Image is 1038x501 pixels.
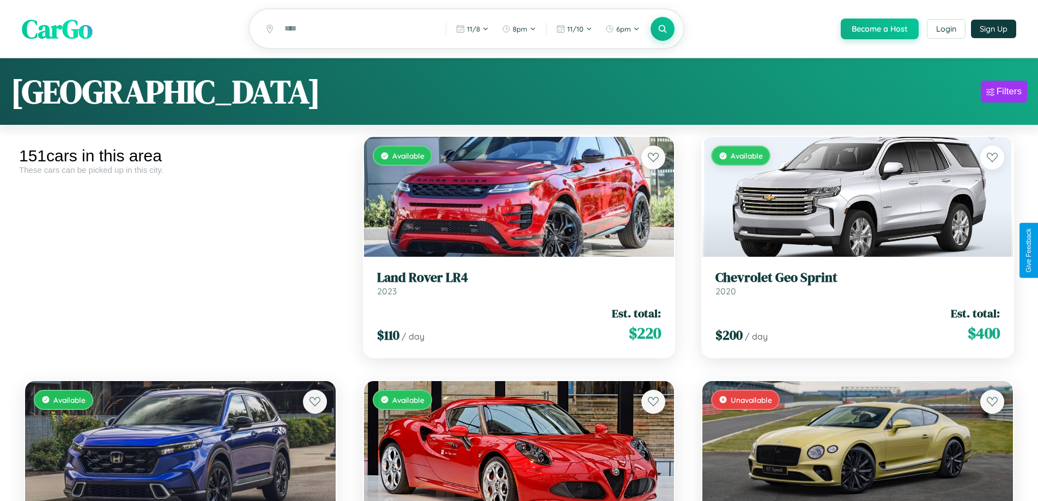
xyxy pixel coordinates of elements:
button: 11/8 [451,20,494,38]
button: 11/10 [551,20,598,38]
div: These cars can be picked up in this city. [19,165,342,174]
button: Login [927,19,966,39]
span: CarGo [22,11,93,47]
span: 2020 [715,286,736,297]
span: Available [731,151,763,160]
span: Available [392,395,424,405]
div: 151 cars in this area [19,147,342,165]
span: $ 200 [715,326,743,344]
span: Unavailable [731,395,772,405]
span: 6pm [616,25,631,33]
span: Est. total: [612,305,661,321]
h3: Land Rover LR4 [377,270,661,286]
a: Land Rover LR42023 [377,270,661,297]
div: Filters [997,86,1022,97]
button: 8pm [496,20,542,38]
span: 2023 [377,286,397,297]
button: Filters [981,81,1027,102]
span: 11 / 8 [467,25,480,33]
button: Become a Host [841,19,919,39]
span: $ 110 [377,326,399,344]
h1: [GEOGRAPHIC_DATA] [11,69,320,114]
h3: Chevrolet Geo Sprint [715,270,1000,286]
span: / day [402,331,424,342]
span: $ 220 [629,322,661,344]
span: 11 / 10 [567,25,584,33]
span: / day [745,331,768,342]
span: Est. total: [951,305,1000,321]
button: Sign Up [971,20,1016,38]
span: $ 400 [968,322,1000,344]
div: Give Feedback [1025,228,1033,273]
span: 8pm [513,25,527,33]
span: Available [53,395,86,405]
a: Chevrolet Geo Sprint2020 [715,270,1000,297]
span: Available [392,151,424,160]
button: 6pm [600,20,645,38]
